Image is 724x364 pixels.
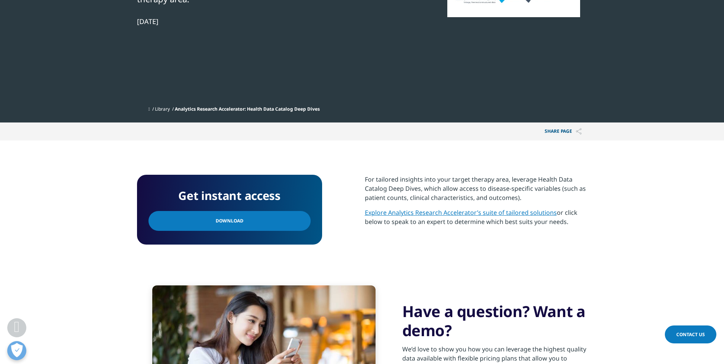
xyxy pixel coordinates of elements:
[539,122,587,140] p: Share PAGE
[216,217,243,225] span: Download
[137,17,399,26] div: [DATE]
[365,208,557,217] a: Explore Analytics Research Accelerator’s suite of tailored solutions
[148,186,311,205] h4: Get instant access
[7,341,26,360] button: Open Preferences
[576,128,582,135] img: Share PAGE
[402,302,587,340] h3: Have a question? Want a demo?
[148,211,311,231] a: Download
[676,331,705,338] span: Contact Us
[365,175,587,208] p: For tailored insights into your target therapy area, leverage Health Data Catalog Deep Dives, whi...
[539,122,587,140] button: Share PAGEShare PAGE
[365,208,587,232] p: or click below to speak to an expert to determine which best suits your needs.
[665,325,716,343] a: Contact Us
[155,106,170,112] a: Library
[175,106,320,112] span: Analytics Research Accelerator: Health Data Catalog Deep Dives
